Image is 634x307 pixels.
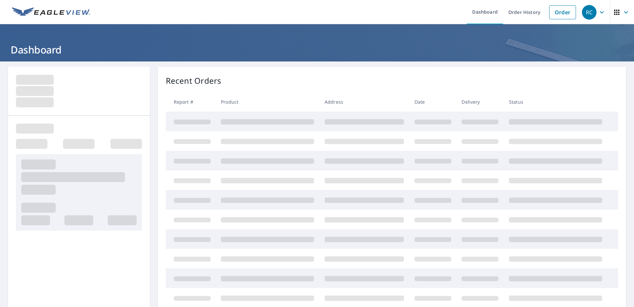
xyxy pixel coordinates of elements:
th: Address [319,92,409,112]
p: Recent Orders [166,75,222,87]
th: Product [216,92,319,112]
h1: Dashboard [8,43,626,56]
a: Order [549,5,576,19]
div: RC [582,5,597,20]
th: Report # [166,92,216,112]
th: Delivery [456,92,504,112]
img: EV Logo [12,7,90,17]
th: Status [504,92,607,112]
th: Date [409,92,457,112]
